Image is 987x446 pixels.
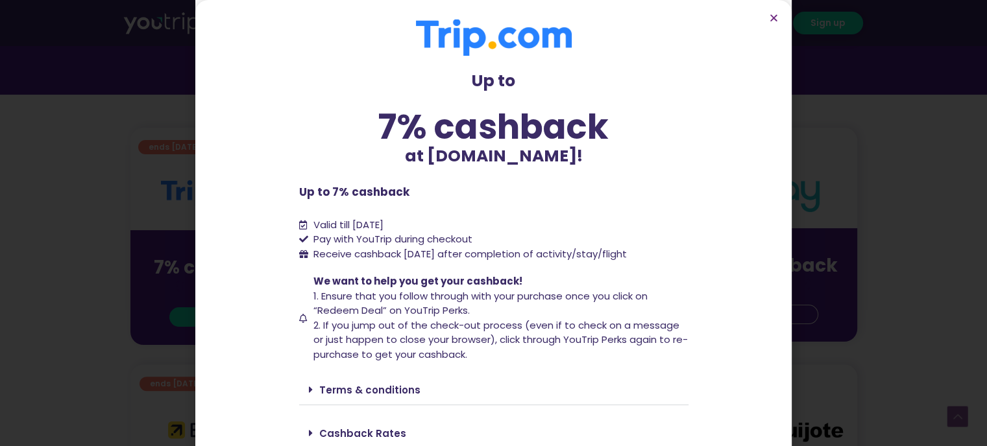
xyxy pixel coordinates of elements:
span: 1. Ensure that you follow through with your purchase once you click on “Redeem Deal” on YouTrip P... [313,289,648,318]
a: Terms & conditions [319,383,420,397]
div: 7% cashback [299,110,688,144]
a: Close [769,13,779,23]
span: 2. If you jump out of the check-out process (even if to check on a message or just happen to clos... [313,318,688,361]
a: Cashback Rates [319,427,406,440]
p: at [DOMAIN_NAME]! [299,144,688,169]
span: Pay with YouTrip during checkout [310,232,472,247]
span: We want to help you get your cashback! [313,274,522,288]
b: Up to 7% cashback [299,184,409,200]
span: Valid till [DATE] [313,218,384,231]
p: Up to [299,69,688,93]
span: Receive cashback [DATE] after completion of activity/stay/flight [313,247,627,261]
div: Terms & conditions [299,375,688,405]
